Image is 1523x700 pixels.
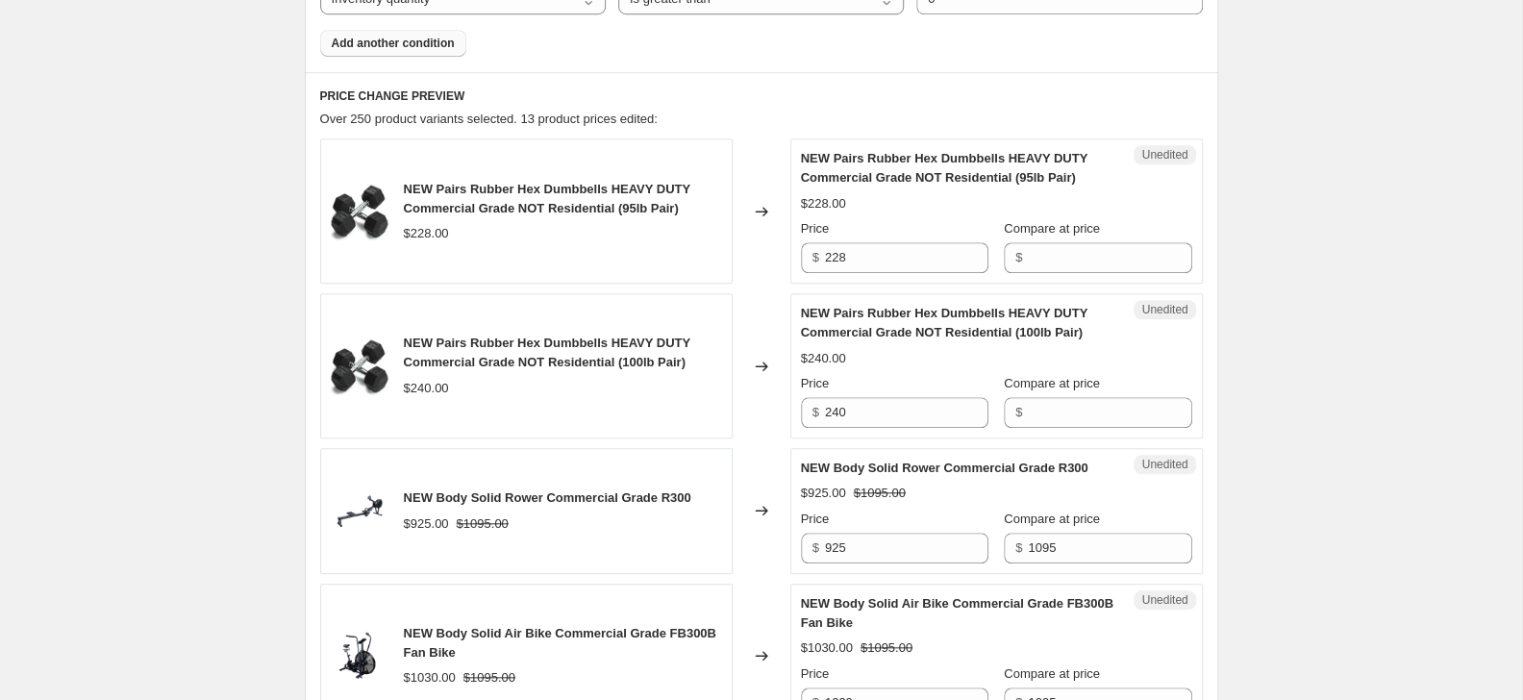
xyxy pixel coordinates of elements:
strike: $1095.00 [463,668,515,687]
div: $228.00 [801,194,846,213]
span: Price [801,512,830,526]
span: Unedited [1141,592,1187,608]
span: Compare at price [1004,512,1100,526]
span: $ [1015,250,1022,264]
strike: $1095.00 [861,638,912,658]
span: Compare at price [1004,221,1100,236]
strike: $1095.00 [854,484,906,503]
span: NEW Pairs Rubber Hex Dumbbells HEAVY DUTY Commercial Grade NOT Residential (100lb Pair) [801,306,1087,339]
span: Price [801,666,830,681]
span: $ [812,250,819,264]
span: Unedited [1141,302,1187,317]
div: $1030.00 [404,668,456,687]
span: NEW Pairs Rubber Hex Dumbbells HEAVY DUTY Commercial Grade NOT Residential (95lb Pair) [801,151,1087,185]
span: NEW Pairs Rubber Hex Dumbbells HEAVY DUTY Commercial Grade NOT Residential (95lb Pair) [404,182,690,215]
span: $ [812,540,819,555]
span: NEW Body Solid Air Bike Commercial Grade FB300B Fan Bike [404,626,716,660]
img: NEW-Individual-Rubber-Hex-Dumbbells-10lbPair-1687195408442_80x.jpg [331,183,388,240]
h6: PRICE CHANGE PREVIEW [320,88,1203,104]
div: $240.00 [404,379,449,398]
span: $ [1015,405,1022,419]
div: $925.00 [404,514,449,534]
span: Price [801,221,830,236]
span: NEW Body Solid Rower Commercial Grade R300 [801,461,1088,475]
span: Unedited [1141,457,1187,472]
img: NEW-Individual-Rubber-Hex-Dumbbells-10lbPair-1687195408442_80x.jpg [331,337,388,395]
img: NEW-Body-Solid-Air-Bike-Commercial-Grade-FB300B-Fan-Bike--1687196049483_80x.png [331,627,388,685]
span: NEW Body Solid Rower Commercial Grade R300 [404,490,691,505]
span: $ [812,405,819,419]
div: $925.00 [801,484,846,503]
span: Compare at price [1004,666,1100,681]
span: Unedited [1141,147,1187,162]
span: Over 250 product variants selected. 13 product prices edited: [320,112,658,126]
img: NEW-Body-Solid-Rower-Commercial-Grade-R300--1687196131802_80x.png [331,482,388,539]
div: $240.00 [801,349,846,368]
span: NEW Body Solid Air Bike Commercial Grade FB300B Fan Bike [801,596,1113,630]
div: $1030.00 [801,638,853,658]
span: Compare at price [1004,376,1100,390]
span: Add another condition [332,36,455,51]
span: Price [801,376,830,390]
span: NEW Pairs Rubber Hex Dumbbells HEAVY DUTY Commercial Grade NOT Residential (100lb Pair) [404,336,690,369]
span: $ [1015,540,1022,555]
button: Add another condition [320,30,466,57]
div: $228.00 [404,224,449,243]
strike: $1095.00 [457,514,509,534]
